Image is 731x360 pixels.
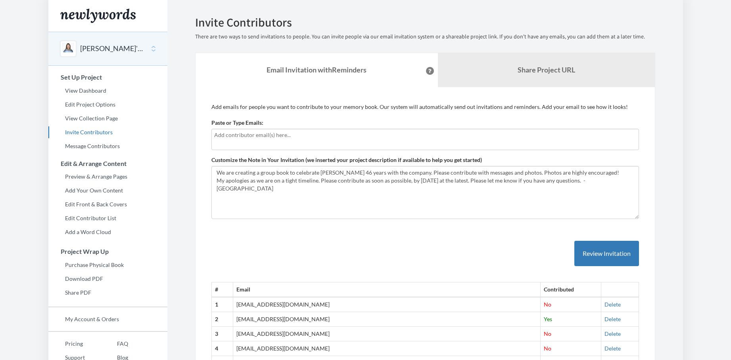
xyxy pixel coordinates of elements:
[211,312,233,327] th: 2
[574,241,639,267] button: Review Invitation
[195,16,655,29] h2: Invite Contributors
[544,345,551,352] span: No
[48,171,167,183] a: Preview & Arrange Pages
[100,338,128,350] a: FAQ
[48,273,167,285] a: Download PDF
[541,282,601,297] th: Contributed
[233,341,541,356] td: [EMAIL_ADDRESS][DOMAIN_NAME]
[518,65,575,74] b: Share Project URL
[604,345,621,352] a: Delete
[233,327,541,341] td: [EMAIL_ADDRESS][DOMAIN_NAME]
[48,212,167,224] a: Edit Contributor List
[48,313,167,325] a: My Account & Orders
[211,341,233,356] th: 4
[80,44,144,54] button: [PERSON_NAME]'s Retirement Book
[48,85,167,97] a: View Dashboard
[48,226,167,238] a: Add a Word Cloud
[49,74,167,81] h3: Set Up Project
[48,112,167,124] a: View Collection Page
[233,297,541,312] td: [EMAIL_ADDRESS][DOMAIN_NAME]
[48,259,167,271] a: Purchase Physical Book
[604,316,621,322] a: Delete
[211,166,639,219] textarea: We are creating a group book to celebrate [PERSON_NAME] 46 years with the company. Please contrib...
[48,185,167,196] a: Add Your Own Content
[604,330,621,337] a: Delete
[48,338,100,350] a: Pricing
[48,287,167,299] a: Share PDF
[48,198,167,210] a: Edit Front & Back Covers
[211,119,263,127] label: Paste or Type Emails:
[544,301,551,308] span: No
[267,65,366,74] strong: Email Invitation with Reminders
[214,131,636,139] input: Add contributor email(s) here...
[195,33,655,41] p: There are two ways to send invitations to people. You can invite people via our email invitation ...
[48,140,167,152] a: Message Contributors
[48,126,167,138] a: Invite Contributors
[211,297,233,312] th: 1
[211,282,233,297] th: #
[544,316,552,322] span: Yes
[211,327,233,341] th: 3
[233,312,541,327] td: [EMAIL_ADDRESS][DOMAIN_NAME]
[544,330,551,337] span: No
[49,160,167,167] h3: Edit & Arrange Content
[48,99,167,110] a: Edit Project Options
[211,156,482,164] label: Customize the Note in Your Invitation (we inserted your project description if available to help ...
[49,248,167,255] h3: Project Wrap Up
[211,103,639,111] p: Add emails for people you want to contribute to your memory book. Our system will automatically s...
[233,282,541,297] th: Email
[60,9,136,23] img: Newlywords logo
[604,301,621,308] a: Delete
